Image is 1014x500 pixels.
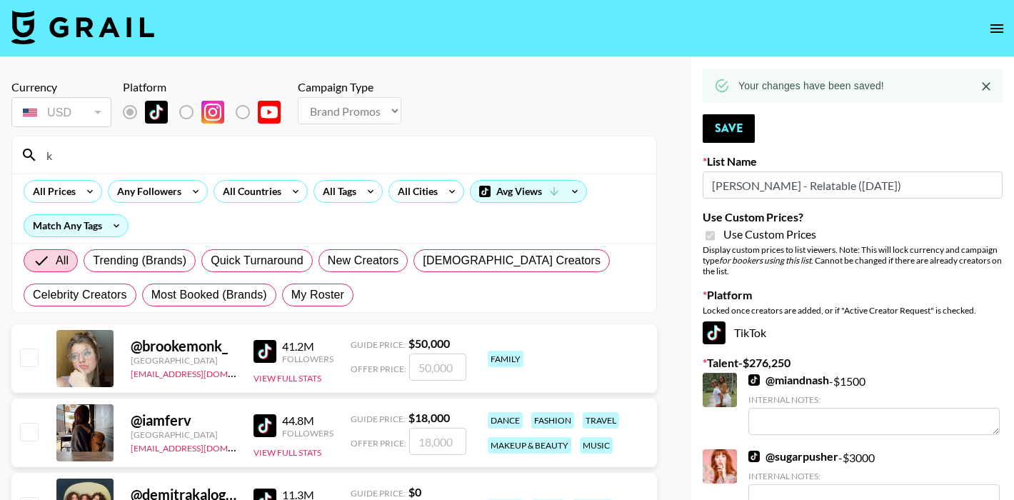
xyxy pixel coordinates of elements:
[748,374,760,386] img: TikTok
[145,101,168,124] img: TikTok
[351,364,406,374] span: Offer Price:
[738,73,884,99] div: Your changes have been saved!
[703,244,1003,276] div: Display custom prices to list viewers. Note: This will lock currency and campaign type . Cannot b...
[748,373,829,387] a: @miandnash
[409,428,466,455] input: 18,000
[24,215,128,236] div: Match Any Tags
[56,252,69,269] span: All
[211,252,303,269] span: Quick Turnaround
[282,414,333,428] div: 44.8M
[748,373,1000,435] div: - $ 1500
[983,14,1011,43] button: open drawer
[38,144,648,166] input: Search by User Name
[351,488,406,499] span: Guide Price:
[258,101,281,124] img: YouTube
[24,181,79,202] div: All Prices
[351,414,406,424] span: Guide Price:
[131,429,236,440] div: [GEOGRAPHIC_DATA]
[351,339,406,350] span: Guide Price:
[282,428,333,439] div: Followers
[254,340,276,363] img: TikTok
[254,447,321,458] button: View Full Stats
[531,412,574,429] div: fashion
[351,438,406,449] span: Offer Price:
[423,252,601,269] span: [DEMOGRAPHIC_DATA] Creators
[131,440,274,454] a: [EMAIL_ADDRESS][DOMAIN_NAME]
[583,412,619,429] div: travel
[703,114,755,143] button: Save
[488,412,523,429] div: dance
[11,80,111,94] div: Currency
[328,252,399,269] span: New Creators
[131,355,236,366] div: [GEOGRAPHIC_DATA]
[975,76,997,97] button: Close
[282,339,333,354] div: 41.2M
[703,321,1003,344] div: TikTok
[201,101,224,124] img: Instagram
[282,354,333,364] div: Followers
[723,227,816,241] span: Use Custom Prices
[131,411,236,429] div: @ iamferv
[488,351,523,367] div: family
[33,286,127,304] span: Celebrity Creators
[131,366,274,379] a: [EMAIL_ADDRESS][DOMAIN_NAME]
[214,181,284,202] div: All Countries
[703,356,1003,370] label: Talent - $ 276,250
[291,286,344,304] span: My Roster
[151,286,267,304] span: Most Booked (Brands)
[314,181,359,202] div: All Tags
[131,337,236,355] div: @ brookemonk_
[408,485,421,499] strong: $ 0
[703,305,1003,316] div: Locked once creators are added, or if "Active Creator Request" is checked.
[123,97,292,127] div: List locked to TikTok.
[123,80,292,94] div: Platform
[719,255,811,266] em: for bookers using this list
[703,288,1003,302] label: Platform
[389,181,441,202] div: All Cities
[11,94,111,130] div: Currency is locked to USD
[298,80,401,94] div: Campaign Type
[488,437,571,454] div: makeup & beauty
[471,181,586,202] div: Avg Views
[93,252,186,269] span: Trending (Brands)
[409,354,466,381] input: 50,000
[748,451,760,462] img: TikTok
[703,154,1003,169] label: List Name
[703,210,1003,224] label: Use Custom Prices?
[748,449,838,464] a: @sugarpusher
[11,10,154,44] img: Grail Talent
[14,100,109,125] div: USD
[748,471,1000,481] div: Internal Notes:
[408,336,450,350] strong: $ 50,000
[254,373,321,384] button: View Full Stats
[109,181,184,202] div: Any Followers
[748,394,1000,405] div: Internal Notes:
[254,414,276,437] img: TikTok
[408,411,450,424] strong: $ 18,000
[580,437,613,454] div: music
[703,321,726,344] img: TikTok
